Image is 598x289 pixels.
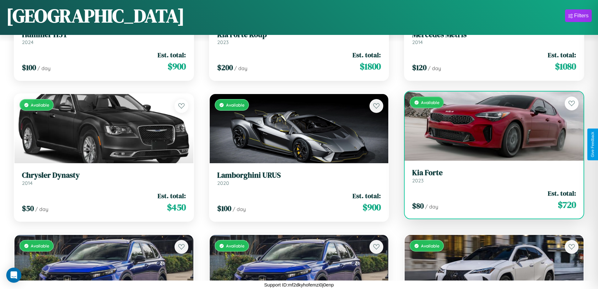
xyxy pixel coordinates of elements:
[421,243,439,248] span: Available
[22,171,186,180] h3: Chrysler Dynasty
[234,65,247,71] span: / day
[6,268,21,283] div: Open Intercom Messenger
[217,180,229,186] span: 2020
[590,132,595,157] div: Give Feedback
[217,203,231,214] span: $ 100
[412,177,423,184] span: 2023
[226,102,245,108] span: Available
[574,13,589,19] div: Filters
[425,203,438,210] span: / day
[412,30,576,46] a: Mercedes Metris2014
[428,65,441,71] span: / day
[37,65,51,71] span: / day
[412,39,423,45] span: 2014
[412,168,576,177] h3: Kia Forte
[353,50,381,59] span: Est. total:
[412,168,576,184] a: Kia Forte2023
[158,191,186,200] span: Est. total:
[264,281,334,289] p: Support ID: mf2dkyhofemzi0j0enp
[412,201,424,211] span: $ 80
[22,180,33,186] span: 2014
[565,9,592,22] button: Filters
[168,60,186,73] span: $ 900
[412,62,427,73] span: $ 120
[558,198,576,211] span: $ 720
[353,191,381,200] span: Est. total:
[360,60,381,73] span: $ 1800
[22,171,186,186] a: Chrysler Dynasty2014
[22,30,186,46] a: Hummer H3T2024
[548,189,576,198] span: Est. total:
[6,3,185,29] h1: [GEOGRAPHIC_DATA]
[233,206,246,212] span: / day
[217,62,233,73] span: $ 200
[226,243,245,248] span: Available
[548,50,576,59] span: Est. total:
[22,203,34,214] span: $ 50
[217,171,381,180] h3: Lamborghini URUS
[421,100,439,105] span: Available
[167,201,186,214] span: $ 450
[217,171,381,186] a: Lamborghini URUS2020
[363,201,381,214] span: $ 900
[158,50,186,59] span: Est. total:
[22,39,34,45] span: 2024
[217,30,381,46] a: Kia Forte Koup2023
[217,39,229,45] span: 2023
[22,62,36,73] span: $ 100
[555,60,576,73] span: $ 1080
[31,102,49,108] span: Available
[31,243,49,248] span: Available
[35,206,48,212] span: / day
